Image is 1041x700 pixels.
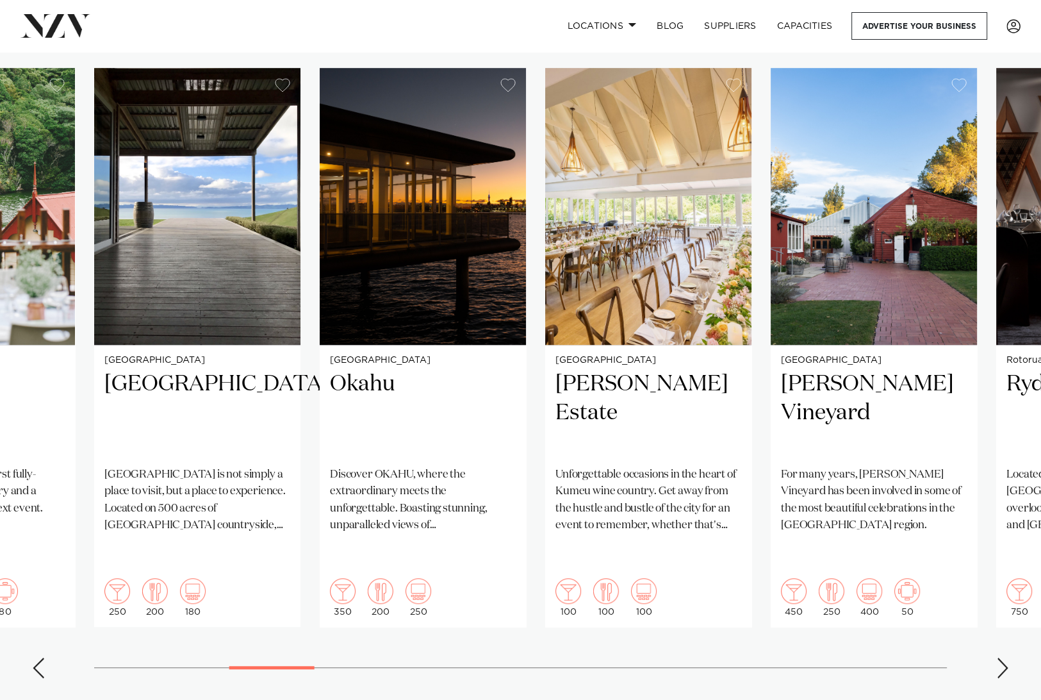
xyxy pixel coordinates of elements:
div: 100 [555,578,581,617]
div: 450 [781,578,807,617]
a: Locations [557,12,646,40]
h2: [GEOGRAPHIC_DATA] [104,370,290,456]
div: 750 [1006,578,1032,617]
h2: [PERSON_NAME] Estate [555,370,741,456]
img: meeting.png [894,578,920,604]
div: 100 [593,578,619,617]
div: 250 [406,578,431,617]
img: dining.png [142,578,168,604]
swiper-slide: 10 / 38 [771,68,977,627]
img: dining.png [368,578,393,604]
a: [GEOGRAPHIC_DATA] [PERSON_NAME] Estate Unforgettable occasions in the heart of Kumeu wine country... [545,68,751,627]
div: 100 [631,578,657,617]
a: SUPPLIERS [694,12,766,40]
img: dining.png [593,578,619,604]
small: [GEOGRAPHIC_DATA] [781,356,967,365]
div: 350 [330,578,356,617]
small: [GEOGRAPHIC_DATA] [330,356,516,365]
div: 200 [142,578,168,617]
swiper-slide: 9 / 38 [545,68,751,627]
img: cocktail.png [555,578,581,604]
swiper-slide: 7 / 38 [94,68,300,627]
p: Unforgettable occasions in the heart of Kumeu wine country. Get away from the hustle and bustle o... [555,467,741,534]
img: dining.png [819,578,844,604]
img: theatre.png [180,578,206,604]
swiper-slide: 8 / 38 [320,68,526,627]
div: 200 [368,578,393,617]
h2: [PERSON_NAME] Vineyard [781,370,967,456]
p: For many years, [PERSON_NAME] Vineyard has been involved in some of the most beautiful celebratio... [781,467,967,534]
img: cocktail.png [1006,578,1032,604]
p: Discover OKAHU, where the extraordinary meets the unforgettable. Boasting stunning, unparalleled ... [330,467,516,534]
a: BLOG [646,12,694,40]
div: 400 [857,578,882,617]
img: nzv-logo.png [20,14,90,37]
div: 250 [104,578,130,617]
img: theatre.png [631,578,657,604]
div: 50 [894,578,920,617]
img: theatre.png [406,578,431,604]
a: Advertise your business [851,12,987,40]
div: 180 [180,578,206,617]
a: [GEOGRAPHIC_DATA] [GEOGRAPHIC_DATA] [GEOGRAPHIC_DATA] is not simply a place to visit, but a place... [94,68,300,627]
img: cocktail.png [104,578,130,604]
small: [GEOGRAPHIC_DATA] [104,356,290,365]
a: Capacities [767,12,843,40]
small: [GEOGRAPHIC_DATA] [555,356,741,365]
a: [GEOGRAPHIC_DATA] [PERSON_NAME] Vineyard For many years, [PERSON_NAME] Vineyard has been involved... [771,68,977,627]
img: cocktail.png [781,578,807,604]
p: [GEOGRAPHIC_DATA] is not simply a place to visit, but a place to experience. Located on 500 acres... [104,467,290,534]
img: cocktail.png [330,578,356,604]
img: theatre.png [857,578,882,604]
a: [GEOGRAPHIC_DATA] Okahu Discover OKAHU, where the extraordinary meets the unforgettable. Boasting... [320,68,526,627]
h2: Okahu [330,370,516,456]
div: 250 [819,578,844,617]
